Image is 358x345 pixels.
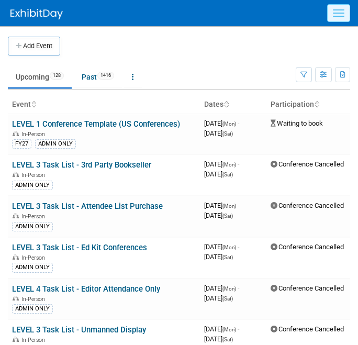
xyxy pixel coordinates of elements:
[204,129,233,137] span: [DATE]
[223,100,229,108] a: Sort by Start Date
[13,131,19,136] img: In-Person Event
[204,202,239,209] span: [DATE]
[35,139,76,149] div: ADMIN ONLY
[204,170,233,178] span: [DATE]
[204,119,239,127] span: [DATE]
[8,67,72,87] a: Upcoming128
[271,243,344,251] span: Conference Cancelled
[222,203,236,209] span: (Mon)
[31,100,36,108] a: Sort by Event Name
[222,121,236,127] span: (Mon)
[12,304,53,314] div: ADMIN ONLY
[204,212,233,219] span: [DATE]
[222,172,233,177] span: (Sat)
[12,243,147,252] a: LEVEL 3 Task List - Ed Kit Conferences
[12,202,163,211] a: LEVEL 3 Task List - Attendee List Purchase
[204,253,233,261] span: [DATE]
[222,244,236,250] span: (Mon)
[50,72,64,80] span: 128
[12,139,31,149] div: FY27
[21,172,48,179] span: In-Person
[13,213,19,218] img: In-Person Event
[10,9,63,19] img: ExhibitDay
[222,296,233,302] span: (Sat)
[271,119,323,127] span: Waiting to book
[222,337,233,342] span: (Sat)
[21,296,48,303] span: In-Person
[204,294,233,302] span: [DATE]
[21,131,48,138] span: In-Person
[271,202,344,209] span: Conference Cancelled
[12,181,53,190] div: ADMIN ONLY
[222,162,236,168] span: (Mon)
[12,222,53,231] div: ADMIN ONLY
[13,296,19,301] img: In-Person Event
[222,327,236,332] span: (Mon)
[204,325,239,333] span: [DATE]
[8,37,60,55] button: Add Event
[200,96,266,114] th: Dates
[21,337,48,343] span: In-Person
[238,202,239,209] span: -
[222,131,233,137] span: (Sat)
[12,284,160,294] a: LEVEL 4 Task List - Editor Attendance Only
[13,172,19,177] img: In-Person Event
[238,119,239,127] span: -
[204,243,239,251] span: [DATE]
[222,213,233,219] span: (Sat)
[13,337,19,342] img: In-Person Event
[327,4,350,22] button: Menu
[238,325,239,333] span: -
[74,67,122,87] a: Past1416
[222,254,233,260] span: (Sat)
[266,96,350,114] th: Participation
[271,160,344,168] span: Conference Cancelled
[13,254,19,260] img: In-Person Event
[204,335,233,343] span: [DATE]
[12,119,180,129] a: LEVEL 1 Conference Template (US Conferences)
[97,72,114,80] span: 1416
[271,325,344,333] span: Conference Cancelled
[12,263,53,272] div: ADMIN ONLY
[21,254,48,261] span: In-Person
[238,284,239,292] span: -
[204,284,239,292] span: [DATE]
[12,325,146,335] a: LEVEL 3 Task List - Unmanned Display
[314,100,319,108] a: Sort by Participation Type
[271,284,344,292] span: Conference Cancelled
[8,96,200,114] th: Event
[21,213,48,220] span: In-Person
[12,160,151,170] a: LEVEL 3 Task List - 3rd Party Bookseller
[222,286,236,292] span: (Mon)
[204,160,239,168] span: [DATE]
[238,243,239,251] span: -
[238,160,239,168] span: -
